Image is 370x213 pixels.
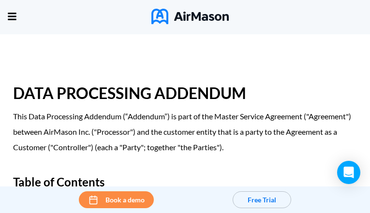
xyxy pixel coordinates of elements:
[337,161,360,184] div: Open Intercom Messenger
[79,191,154,208] button: Book a demo
[233,191,291,208] button: Free Trial
[13,109,357,155] p: This Data Processing Addendum (“Addendum”) is part of the Master Service Agreement ("Agreement") ...
[13,170,357,194] h2: Table of Contents
[151,9,229,24] img: AirMason Logo
[13,78,357,109] h1: DATA PROCESSING ADDENDUM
